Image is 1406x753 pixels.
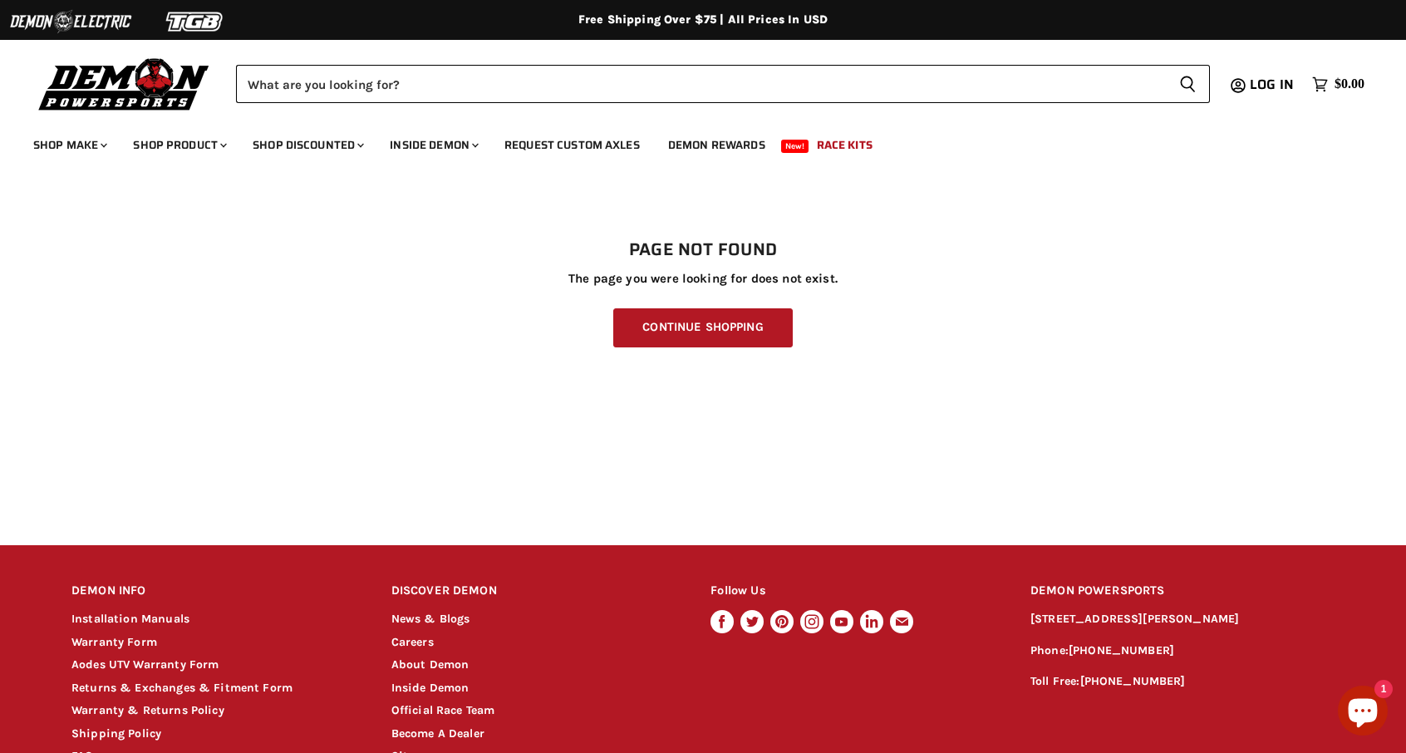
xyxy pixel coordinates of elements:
h2: DEMON INFO [71,572,360,611]
a: Aodes UTV Warranty Form [71,657,219,672]
p: [STREET_ADDRESS][PERSON_NAME] [1030,610,1335,629]
a: Careers [391,635,434,649]
div: Free Shipping Over $75 | All Prices In USD [38,12,1368,27]
a: Shipping Policy [71,726,161,741]
a: Official Race Team [391,703,495,717]
span: New! [781,140,809,153]
img: TGB Logo 2 [133,6,258,37]
p: Phone: [1030,642,1335,661]
h2: Follow Us [710,572,999,611]
h2: DEMON POWERSPORTS [1030,572,1335,611]
a: [PHONE_NUMBER] [1069,643,1174,657]
img: Demon Powersports [33,54,215,113]
a: Shop Discounted [240,128,374,162]
a: Demon Rewards [656,128,778,162]
h1: Page not found [71,240,1335,260]
a: Continue Shopping [613,308,792,347]
img: Demon Electric Logo 2 [8,6,133,37]
span: $0.00 [1335,76,1364,92]
a: Inside Demon [377,128,489,162]
a: Warranty & Returns Policy [71,703,224,717]
a: Shop Make [21,128,117,162]
span: Log in [1250,74,1294,95]
a: Race Kits [804,128,885,162]
a: About Demon [391,657,469,672]
a: $0.00 [1304,72,1373,96]
a: Installation Manuals [71,612,189,626]
a: Become A Dealer [391,726,484,741]
a: [PHONE_NUMBER] [1080,674,1186,688]
a: Inside Demon [391,681,469,695]
p: Toll Free: [1030,672,1335,691]
inbox-online-store-chat: Shopify online store chat [1333,686,1393,740]
form: Product [236,65,1210,103]
a: Returns & Exchanges & Fitment Form [71,681,293,695]
p: The page you were looking for does not exist. [71,272,1335,286]
a: Shop Product [120,128,237,162]
a: Warranty Form [71,635,157,649]
a: Log in [1242,77,1304,92]
input: Search [236,65,1166,103]
a: News & Blogs [391,612,470,626]
button: Search [1166,65,1210,103]
a: Request Custom Axles [492,128,652,162]
ul: Main menu [21,121,1360,162]
h2: DISCOVER DEMON [391,572,680,611]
